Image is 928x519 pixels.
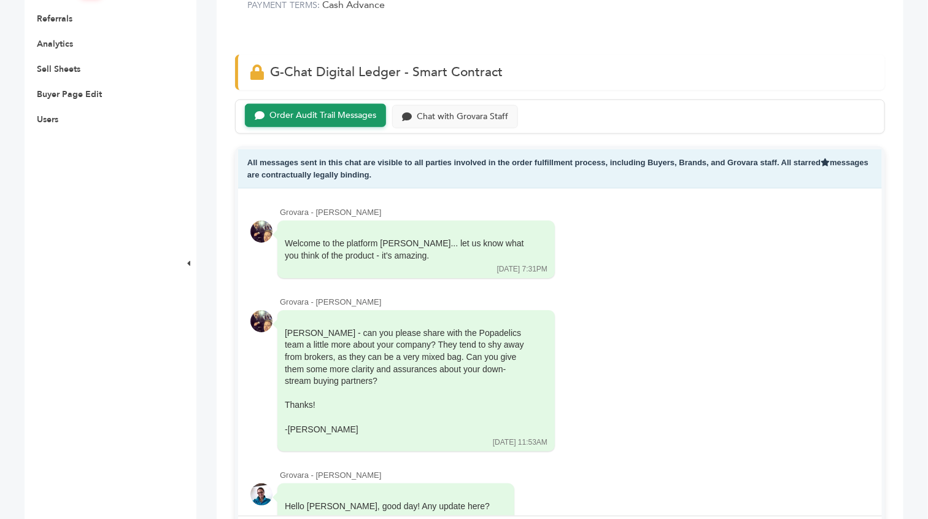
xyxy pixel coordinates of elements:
[493,437,547,448] div: [DATE] 11:53AM
[37,38,73,50] a: Analytics
[238,149,882,189] div: All messages sent in this chat are visible to all parties involved in the order fulfillment proce...
[37,63,80,75] a: Sell Sheets
[285,238,530,262] div: Welcome to the platform [PERSON_NAME]... let us know what you think of the product - it's amazing.
[280,470,870,481] div: Grovara - [PERSON_NAME]
[37,88,102,100] a: Buyer Page Edit
[280,297,870,308] div: Grovara - [PERSON_NAME]
[285,501,490,513] div: Hello [PERSON_NAME], good day! Any update here?
[285,424,530,436] div: -[PERSON_NAME]
[280,207,870,218] div: Grovara - [PERSON_NAME]
[285,399,530,412] div: Thanks!
[37,13,72,25] a: Referrals
[269,111,376,121] div: Order Audit Trail Messages
[497,264,547,275] div: [DATE] 7:31PM
[417,112,508,122] div: Chat with Grovara Staff
[270,63,503,81] span: G-Chat Digital Ledger - Smart Contract
[285,327,530,435] div: [PERSON_NAME] - can you please share with the Popadelics team a little more about your company? T...
[37,114,58,125] a: Users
